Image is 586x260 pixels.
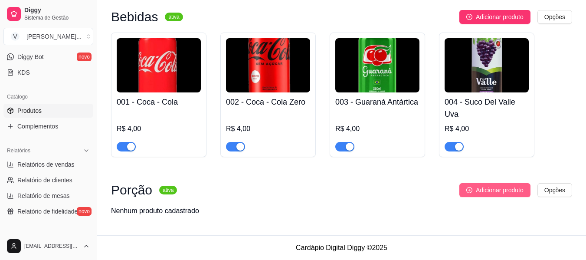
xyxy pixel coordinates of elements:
span: [EMAIL_ADDRESS][DOMAIN_NAME] [24,243,79,250]
div: R$ 4,00 [117,124,201,134]
a: Relatórios de vendas [3,158,93,171]
div: R$ 4,00 [335,124,419,134]
a: Complementos [3,119,93,133]
span: plus-circle [466,14,472,20]
span: Relatório de clientes [17,176,72,184]
h4: 003 - Guaraná Antártica [335,96,419,108]
div: Gerenciar [3,229,93,243]
div: Nenhum produto cadastrado [111,206,199,216]
div: Catálogo [3,90,93,104]
button: Adicionar produto [459,183,530,197]
span: Diggy [24,7,90,14]
h3: Bebidas [111,12,158,22]
a: DiggySistema de Gestão [3,3,93,24]
sup: ativa [165,13,183,21]
span: Relatório de fidelidade [17,207,78,216]
button: Select a team [3,28,93,45]
a: Diggy Botnovo [3,50,93,64]
span: KDS [17,68,30,77]
button: Opções [537,10,572,24]
span: Opções [544,12,565,22]
span: Relatórios [7,147,30,154]
a: KDS [3,66,93,79]
button: Adicionar produto [459,10,530,24]
h4: 002 - Coca - Cola Zero [226,96,310,108]
h3: Porção [111,185,152,195]
span: V [11,32,20,41]
footer: Cardápio Digital Diggy © 2025 [97,235,586,260]
span: Adicionar produto [476,12,524,22]
h4: 004 - Suco Del Valle Uva [445,96,529,120]
sup: ativa [159,186,177,194]
button: Opções [537,183,572,197]
div: R$ 4,00 [445,124,529,134]
a: Relatório de clientes [3,173,93,187]
span: Complementos [17,122,58,131]
img: product-image [335,38,419,92]
div: R$ 4,00 [226,124,310,134]
button: [EMAIL_ADDRESS][DOMAIN_NAME] [3,236,93,257]
span: Adicionar produto [476,185,524,195]
img: product-image [226,38,310,92]
span: Relatório de mesas [17,191,70,200]
span: Produtos [17,106,42,115]
span: Relatórios de vendas [17,160,75,169]
img: product-image [445,38,529,92]
div: [PERSON_NAME] ... [26,32,82,41]
a: Produtos [3,104,93,118]
span: Diggy Bot [17,53,44,61]
img: product-image [117,38,201,92]
h4: 001 - Coca - Cola [117,96,201,108]
span: Sistema de Gestão [24,14,90,21]
span: plus-circle [466,187,472,193]
span: Opções [544,185,565,195]
a: Relatório de mesas [3,189,93,203]
a: Relatório de fidelidadenovo [3,204,93,218]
